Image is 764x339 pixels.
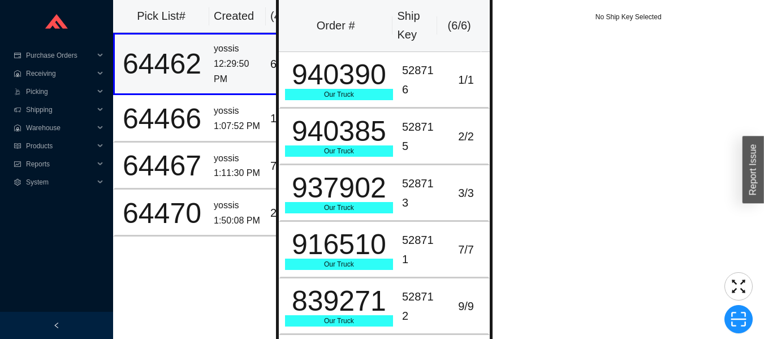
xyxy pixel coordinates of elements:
[285,61,393,89] div: 940390
[26,173,94,191] span: System
[119,105,205,133] div: 64466
[214,104,261,119] div: yossis
[214,151,261,166] div: yossis
[214,166,261,181] div: 1:11:30 PM
[402,118,439,156] div: 528715
[285,89,393,100] div: Our Truck
[442,16,477,35] div: ( 6 / 6 )
[26,155,94,173] span: Reports
[214,213,261,229] div: 1:50:08 PM
[285,145,393,157] div: Our Truck
[14,161,21,168] span: fund
[26,119,94,137] span: Warehouse
[26,137,94,155] span: Products
[214,57,261,87] div: 12:29:50 PM
[402,287,439,325] div: 528712
[26,101,94,119] span: Shipping
[285,117,393,145] div: 940385
[270,7,307,25] div: ( 4 )
[285,174,393,202] div: 937902
[214,41,261,57] div: yossis
[119,50,205,78] div: 64462
[119,199,205,228] div: 64470
[448,184,484,203] div: 3 / 3
[285,287,393,315] div: 839271
[285,202,393,213] div: Our Truck
[402,61,439,99] div: 528716
[448,241,484,259] div: 7 / 7
[448,127,484,146] div: 2 / 2
[270,204,305,222] div: 2 / 2
[448,71,484,89] div: 1 / 1
[14,143,21,149] span: read
[725,278,752,295] span: fullscreen
[402,174,439,212] div: 528713
[270,109,305,128] div: 1 / 7
[26,65,94,83] span: Receiving
[402,231,439,269] div: 528711
[270,55,305,74] div: 6 / 6
[14,179,21,186] span: setting
[725,311,752,328] span: scan
[214,119,261,134] div: 1:07:52 PM
[724,305,753,333] button: scan
[270,157,305,175] div: 7 / 27
[285,259,393,270] div: Our Truck
[53,322,60,329] span: left
[14,52,21,59] span: credit-card
[724,272,753,301] button: fullscreen
[26,83,94,101] span: Picking
[285,230,393,259] div: 916510
[285,315,393,327] div: Our Truck
[119,152,205,180] div: 64467
[448,297,484,316] div: 9 / 9
[214,198,261,213] div: yossis
[493,11,764,23] div: No Ship Key Selected
[26,46,94,65] span: Purchase Orders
